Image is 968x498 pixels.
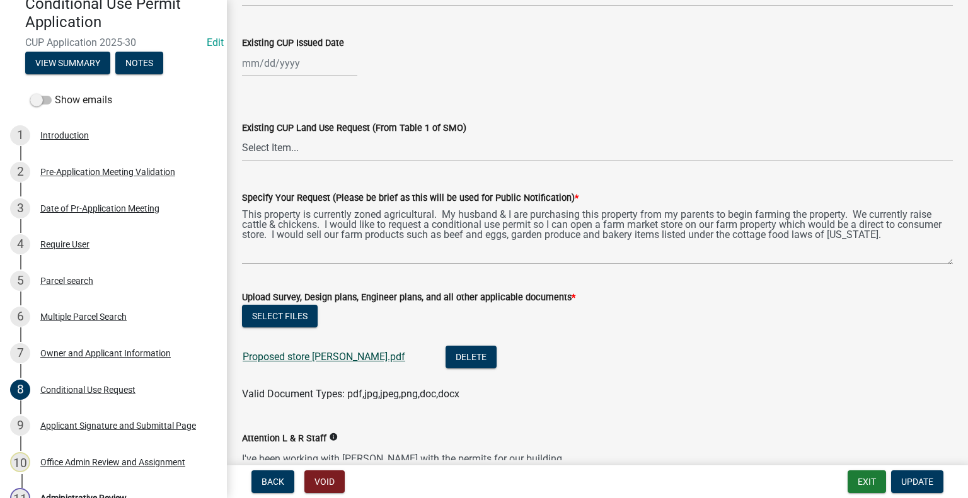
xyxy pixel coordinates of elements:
[25,37,202,48] span: CUP Application 2025-30
[40,385,135,394] div: Conditional Use Request
[242,293,575,302] label: Upload Survey, Design plans, Engineer plans, and all other applicable documents
[10,380,30,400] div: 8
[242,124,466,133] label: Existing CUP Land Use Request (From Table 1 of SMO)
[10,162,30,182] div: 2
[329,433,338,441] i: info
[40,458,185,467] div: Office Admin Review and Assignment
[848,470,886,493] button: Exit
[40,204,159,213] div: Date of Pr-Application Meeting
[40,276,93,285] div: Parcel search
[242,50,357,76] input: mm/dd/yyyy
[40,349,171,358] div: Owner and Applicant Information
[115,52,163,74] button: Notes
[446,352,497,364] wm-modal-confirm: Delete Document
[242,39,344,48] label: Existing CUP Issued Date
[40,312,127,321] div: Multiple Parcel Search
[10,307,30,327] div: 6
[25,59,110,69] wm-modal-confirm: Summary
[115,59,163,69] wm-modal-confirm: Notes
[446,346,497,368] button: Delete
[10,125,30,145] div: 1
[10,234,30,254] div: 4
[25,52,110,74] button: View Summary
[891,470,943,493] button: Update
[10,452,30,472] div: 10
[10,343,30,363] div: 7
[207,37,224,48] a: Edit
[40,167,175,176] div: Pre-Application Meeting Validation
[10,198,30,218] div: 3
[304,470,345,493] button: Void
[242,388,459,400] span: Valid Document Types: pdf,jpg,jpeg,png,doc,docx
[262,477,284,487] span: Back
[242,305,318,327] button: Select files
[207,37,224,48] wm-modal-confirm: Edit Application Number
[40,421,196,430] div: Applicant Signature and Submittal Page
[242,434,326,443] label: Attention L & R Staff
[901,477,933,487] span: Update
[243,351,405,363] a: Proposed store [PERSON_NAME].pdf
[251,470,294,493] button: Back
[10,416,30,436] div: 9
[242,194,579,203] label: Specify Your Request (Please be brief as this will be used for Public Notification)
[40,240,89,249] div: Require User
[30,93,112,108] label: Show emails
[40,131,89,140] div: Introduction
[10,271,30,291] div: 5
